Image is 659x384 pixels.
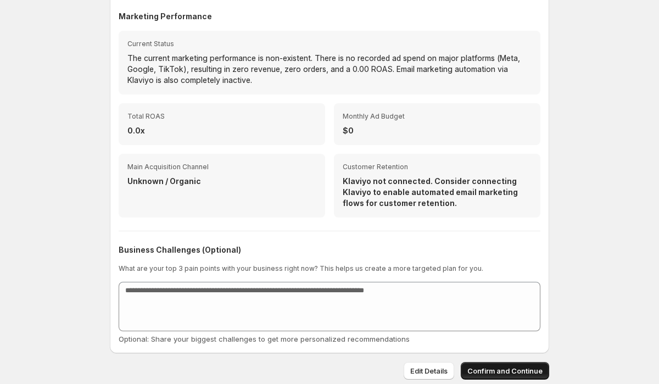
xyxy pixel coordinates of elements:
p: What are your top 3 pain points with your business right now? This helps us create a more targete... [119,264,540,273]
h2: Business Challenges (Optional) [119,244,540,255]
span: Confirm and Continue [467,365,543,376]
span: Main Acquisition Channel [127,163,316,171]
button: Edit Details [404,362,454,380]
p: Unknown / Organic [127,176,316,187]
h2: Marketing Performance [119,11,540,22]
p: 0.0x [127,125,316,136]
span: Current Status [127,40,532,48]
p: Klaviyo not connected. Consider connecting Klaviyo to enable automated email marketing flows for ... [343,176,532,209]
p: The current marketing performance is non-existent. There is no recorded ad spend on major platfor... [127,53,532,86]
p: $0 [343,125,532,136]
span: Total ROAS [127,112,316,121]
span: Monthly Ad Budget [343,112,532,121]
span: Customer Retention [343,163,532,171]
button: Confirm and Continue [461,362,549,380]
span: Optional: Share your biggest challenges to get more personalized recommendations [119,335,410,343]
span: Edit Details [410,365,448,376]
